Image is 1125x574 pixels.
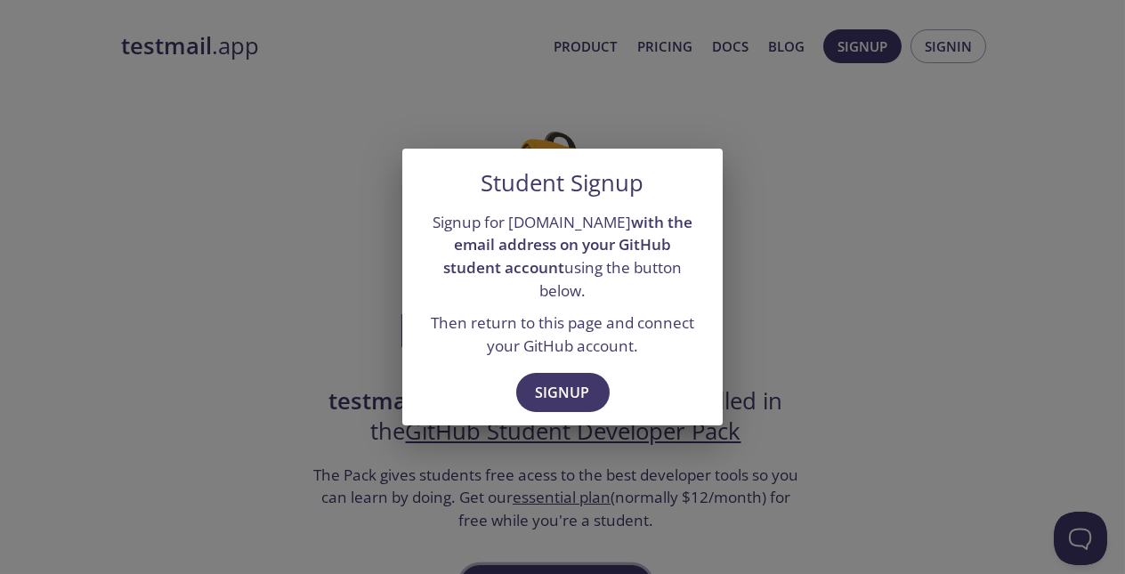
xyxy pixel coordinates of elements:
h5: Student Signup [482,170,644,197]
strong: with the email address on your GitHub student account [443,212,692,278]
p: Signup for [DOMAIN_NAME] using the button below. [424,211,701,303]
span: Signup [536,380,590,405]
p: Then return to this page and connect your GitHub account. [424,311,701,357]
button: Signup [516,373,610,412]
